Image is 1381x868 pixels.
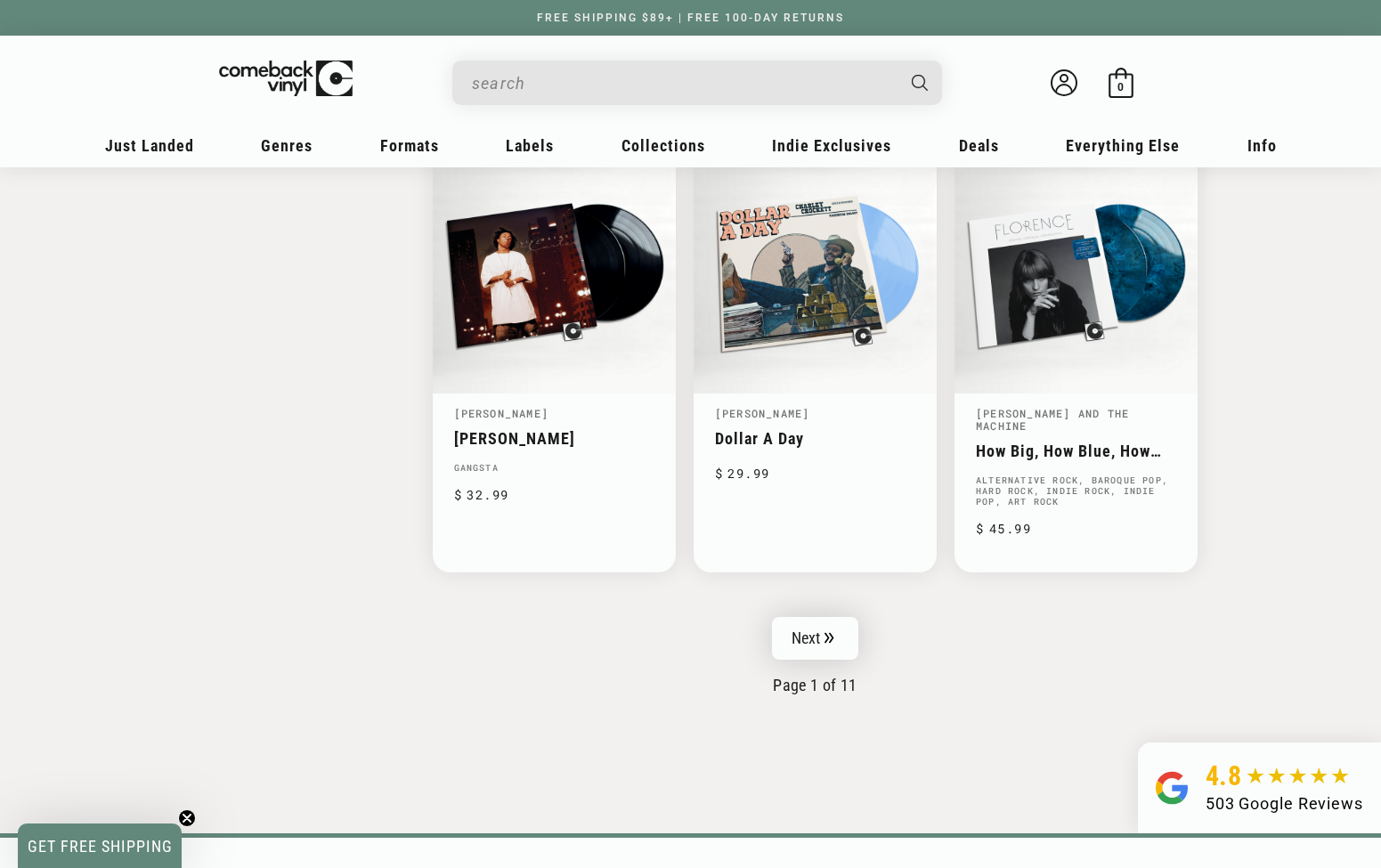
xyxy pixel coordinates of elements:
[976,442,1176,460] a: How Big, How Blue, How Beautiful
[715,406,810,420] a: [PERSON_NAME]
[178,809,196,827] button: Close teaser
[1206,791,1363,815] div: 503 Google Reviews
[433,676,1198,694] p: Page 1 of 11
[28,837,173,856] span: GET FREE SHIPPING
[261,136,313,155] span: Genres
[976,406,1129,433] a: [PERSON_NAME] And The Machine
[959,136,999,155] span: Deals
[621,136,705,155] span: Collections
[380,136,439,155] span: Formats
[715,429,915,448] a: Dollar A Day
[772,617,859,660] a: Next
[472,65,894,101] input: When autocomplete results are available use up and down arrows to review and enter to select
[433,617,1198,694] nav: Pagination
[1247,136,1277,155] span: Info
[1156,760,1188,815] img: Group.svg
[896,61,944,105] button: Search
[454,429,654,448] a: [PERSON_NAME]
[1247,767,1349,785] img: star5.svg
[506,136,554,155] span: Labels
[1138,742,1381,833] a: 4.8 503 Google Reviews
[1117,80,1124,93] span: 0
[454,406,549,420] a: [PERSON_NAME]
[18,823,182,868] div: GET FREE SHIPPINGClose teaser
[519,12,862,24] a: FREE SHIPPING $89+ | FREE 100-DAY RETURNS
[772,136,891,155] span: Indie Exclusives
[452,61,942,105] div: Search
[105,136,194,155] span: Just Landed
[1206,760,1242,791] span: 4.8
[1066,136,1180,155] span: Everything Else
